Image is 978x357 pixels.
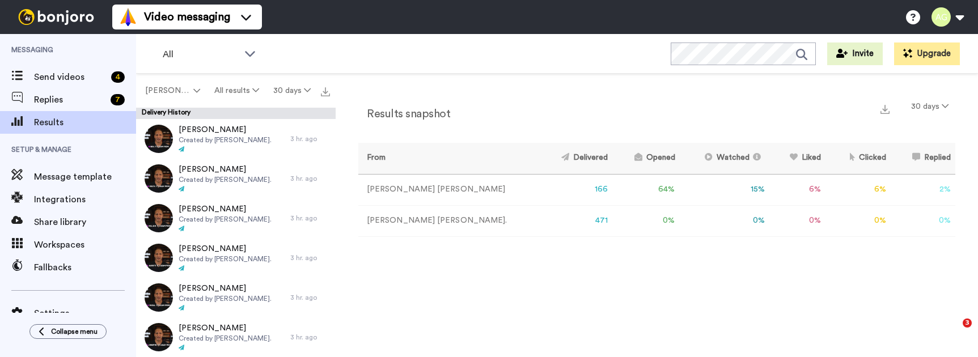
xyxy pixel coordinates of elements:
a: [PERSON_NAME]Created by [PERSON_NAME].3 hr. ago [136,238,336,278]
button: 30 days [266,80,317,101]
span: Results [34,116,136,129]
h2: Results snapshot [358,108,450,120]
img: export.svg [321,87,330,96]
div: 4 [111,71,125,83]
td: 0 % [891,205,955,236]
a: [PERSON_NAME]Created by [PERSON_NAME].3 hr. ago [136,119,336,159]
span: Video messaging [144,9,230,25]
td: 6 % [825,174,891,205]
span: Replies [34,93,106,107]
button: Invite [827,42,883,65]
th: Delivered [539,143,612,174]
td: 15 % [680,174,770,205]
th: Watched [680,143,770,174]
div: 3 hr. ago [290,293,330,302]
th: Clicked [825,143,891,174]
a: [PERSON_NAME]Created by [PERSON_NAME].3 hr. ago [136,317,336,357]
img: 638ca8ba-28ed-4c72-9a48-4928b3d46700-thumb.jpg [145,164,173,193]
span: Collapse menu [51,327,98,336]
span: Created by [PERSON_NAME]. [179,215,272,224]
th: From [358,143,539,174]
button: Upgrade [894,42,960,65]
button: Collapse menu [29,324,107,339]
span: Created by [PERSON_NAME]. [179,175,272,184]
span: All [163,48,239,61]
span: Created by [PERSON_NAME]. [179,294,272,303]
button: 30 days [904,96,955,117]
span: [PERSON_NAME] [179,124,272,135]
span: [PERSON_NAME]. [145,85,191,96]
span: Created by [PERSON_NAME]. [179,334,272,343]
div: Delivery History [136,108,336,119]
th: Opened [612,143,680,174]
img: 509e71d1-ce60-4925-827d-3afe33eed96f-thumb.jpg [145,323,173,351]
td: 64 % [612,174,680,205]
span: Workspaces [34,238,136,252]
span: [PERSON_NAME] [179,283,272,294]
td: 2 % [891,174,955,205]
span: Fallbacks [34,261,136,274]
span: Message template [34,170,136,184]
a: [PERSON_NAME]Created by [PERSON_NAME].3 hr. ago [136,159,336,198]
div: 3 hr. ago [290,253,330,262]
div: 7 [111,94,125,105]
th: Liked [769,143,825,174]
button: [PERSON_NAME]. [138,80,208,101]
div: 3 hr. ago [290,214,330,223]
span: Integrations [34,193,136,206]
img: vm-color.svg [119,8,137,26]
span: Share library [34,215,136,229]
div: 3 hr. ago [290,174,330,183]
span: [PERSON_NAME] [179,322,272,334]
td: 471 [539,205,612,236]
span: 3 [963,318,972,328]
td: [PERSON_NAME] [PERSON_NAME] [358,174,539,205]
span: Created by [PERSON_NAME]. [179,254,272,263]
button: Export all results that match these filters now. [317,82,333,99]
span: Created by [PERSON_NAME]. [179,135,272,144]
img: 46c96052-225a-4aed-a018-96aa9a82222f-thumb.jpg [145,125,173,153]
img: 48fcfa6e-4912-438f-82b4-f5d066d4560a-thumb.jpg [145,283,173,312]
span: [PERSON_NAME] [179,203,272,215]
iframe: Intercom live chat [939,318,967,346]
button: Export a summary of each team member’s results that match this filter now. [877,100,893,117]
td: 6 % [769,174,825,205]
button: All results [208,80,266,101]
td: [PERSON_NAME] [PERSON_NAME]. [358,205,539,236]
img: bj-logo-header-white.svg [14,9,99,25]
td: 0 % [825,205,891,236]
div: 3 hr. ago [290,134,330,143]
span: [PERSON_NAME] [179,164,272,175]
td: 166 [539,174,612,205]
span: Send videos [34,70,107,84]
a: [PERSON_NAME]Created by [PERSON_NAME].3 hr. ago [136,198,336,238]
img: c294f99e-2763-465c-9a40-31c4709bfa58-thumb.jpg [145,204,173,232]
span: Settings [34,307,136,320]
div: 3 hr. ago [290,333,330,342]
span: [PERSON_NAME] [179,243,272,254]
img: export.svg [880,105,890,114]
img: 184e14cc-0c26-4365-b9f0-40efd8198006-thumb.jpg [145,244,173,272]
td: 0 % [612,205,680,236]
td: 0 % [680,205,770,236]
a: [PERSON_NAME]Created by [PERSON_NAME].3 hr. ago [136,278,336,317]
td: 0 % [769,205,825,236]
th: Replied [891,143,955,174]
